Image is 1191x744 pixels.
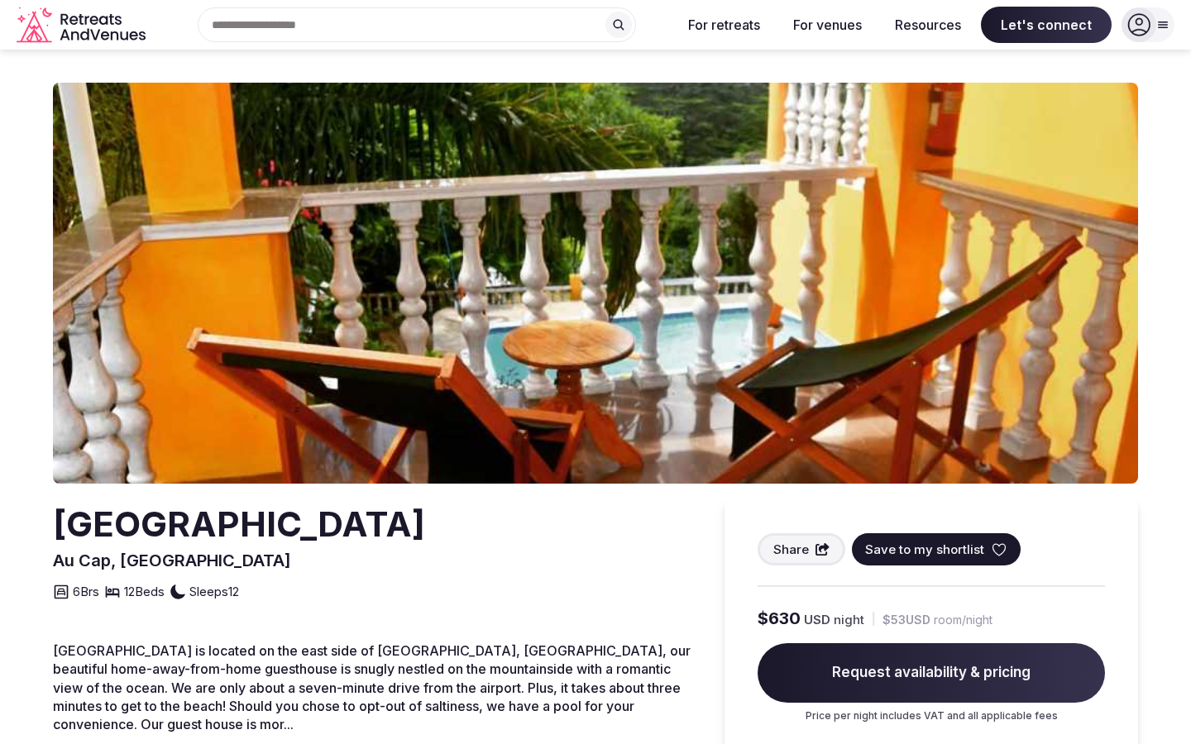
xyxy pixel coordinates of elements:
[852,533,1021,565] button: Save to my shortlist
[758,709,1105,723] p: Price per night includes VAT and all applicable fees
[780,7,875,43] button: For venues
[53,83,1138,484] img: Venue cover photo
[865,541,984,558] span: Save to my shortlist
[758,533,845,565] button: Share
[189,583,239,600] span: Sleeps 12
[53,642,691,733] span: [GEOGRAPHIC_DATA] is located on the east side of [GEOGRAPHIC_DATA], [GEOGRAPHIC_DATA], our beauti...
[124,583,165,600] span: 12 Beds
[758,607,801,630] span: $630
[871,610,876,627] div: |
[773,541,809,558] span: Share
[934,612,992,628] span: room/night
[834,611,864,628] span: night
[53,551,291,570] span: Au Cap, [GEOGRAPHIC_DATA]
[73,583,99,600] span: 6 Brs
[804,611,830,628] span: USD
[17,7,149,44] svg: Retreats and Venues company logo
[882,7,974,43] button: Resources
[17,7,149,44] a: Visit the homepage
[53,500,425,549] h2: [GEOGRAPHIC_DATA]
[882,612,930,628] span: $53 USD
[758,643,1105,703] span: Request availability & pricing
[981,7,1112,43] span: Let's connect
[675,7,773,43] button: For retreats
